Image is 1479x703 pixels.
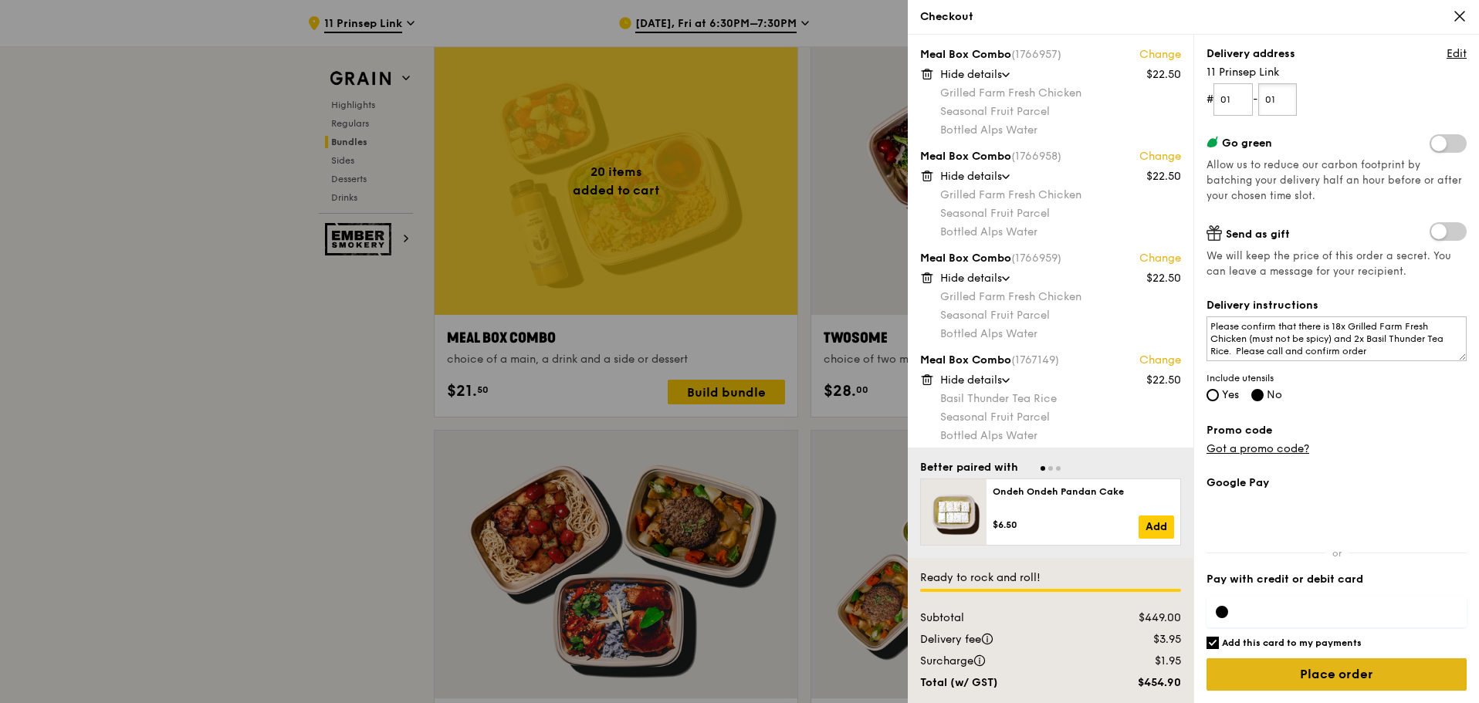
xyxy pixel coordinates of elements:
[920,9,1467,25] div: Checkout
[911,632,1097,647] div: Delivery fee
[1139,251,1181,266] a: Change
[1207,159,1462,202] span: Allow us to reduce our carbon footprint by batching your delivery half an hour before or after yo...
[940,123,1181,138] div: Bottled Alps Water
[940,391,1181,407] div: Basil Thunder Tea Rice
[1207,372,1467,384] span: Include utensils
[1139,47,1181,63] a: Change
[1226,228,1290,241] span: Send as gift
[940,308,1181,323] div: Seasonal Fruit Parcel
[940,188,1181,203] div: Grilled Farm Fresh Chicken
[1048,466,1053,471] span: Go to slide 2
[1207,248,1467,279] span: We will keep the price of this order a secret. You can leave a message for your recipient.
[1240,606,1457,618] iframe: Secure card payment input frame
[1011,48,1061,61] span: (1766957)
[1146,373,1181,388] div: $22.50
[911,654,1097,669] div: Surcharge
[1207,658,1467,691] input: Place order
[1213,83,1253,116] input: Floor
[1011,252,1061,265] span: (1766959)
[1056,466,1061,471] span: Go to slide 3
[940,206,1181,221] div: Seasonal Fruit Parcel
[920,353,1181,368] div: Meal Box Combo
[940,326,1181,342] div: Bottled Alps Water
[940,272,1002,285] span: Hide details
[1207,500,1467,534] iframe: Secure payment button frame
[1139,353,1181,368] a: Change
[920,570,1181,586] div: Ready to rock and roll!
[993,485,1174,498] div: Ondeh Ondeh Pandan Cake
[1146,271,1181,286] div: $22.50
[1207,475,1467,491] label: Google Pay
[940,170,1002,183] span: Hide details
[1222,637,1362,649] h6: Add this card to my payments
[1146,169,1181,184] div: $22.50
[940,86,1181,101] div: Grilled Farm Fresh Chicken
[1207,65,1467,80] span: 11 Prinsep Link
[940,225,1181,240] div: Bottled Alps Water
[1207,83,1467,116] form: # -
[1097,654,1190,669] div: $1.95
[911,610,1097,626] div: Subtotal
[1207,637,1219,649] input: Add this card to my payments
[1041,466,1045,471] span: Go to slide 1
[1207,46,1295,62] label: Delivery address
[920,251,1181,266] div: Meal Box Combo
[1447,46,1467,62] a: Edit
[993,519,1139,531] div: $6.50
[1097,632,1190,647] div: $3.95
[1207,442,1309,455] a: Got a promo code?
[1222,388,1239,401] span: Yes
[920,149,1181,164] div: Meal Box Combo
[1139,149,1181,164] a: Change
[1222,137,1272,150] span: Go green
[1146,67,1181,83] div: $22.50
[920,460,1018,475] div: Better paired with
[1251,389,1264,401] input: No
[940,428,1181,444] div: Bottled Alps Water
[1267,388,1282,401] span: No
[940,289,1181,305] div: Grilled Farm Fresh Chicken
[1139,515,1174,539] a: Add
[940,410,1181,425] div: Seasonal Fruit Parcel
[940,104,1181,120] div: Seasonal Fruit Parcel
[1207,423,1467,438] label: Promo code
[940,68,1002,81] span: Hide details
[1011,353,1059,367] span: (1767149)
[1207,298,1467,313] label: Delivery instructions
[920,47,1181,63] div: Meal Box Combo
[1097,610,1190,626] div: $449.00
[1207,572,1467,587] label: Pay with credit or debit card
[1011,150,1061,163] span: (1766958)
[940,373,1002,387] span: Hide details
[1097,675,1190,691] div: $454.90
[911,675,1097,691] div: Total (w/ GST)
[1207,389,1219,401] input: Yes
[1258,83,1298,116] input: Unit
